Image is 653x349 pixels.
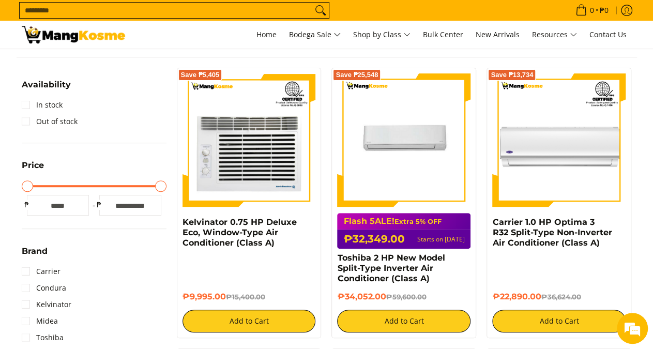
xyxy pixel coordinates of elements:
[22,296,71,313] a: Kelvinator
[492,73,626,207] img: Carrier 1.0 HP Optima 3 R32 Split-Type Non-Inverter Air Conditioner (Class A)
[170,5,194,30] div: Minimize live chat window
[337,292,470,302] h6: ₱34,052.00
[336,72,378,78] span: Save ₱25,548
[183,73,316,207] img: Kelvinator 0.75 HP Deluxe Eco, Window-Type Air Conditioner (Class A)
[492,292,626,302] h6: ₱22,890.00
[588,7,596,14] span: 0
[22,161,44,177] summary: Open
[22,263,60,280] a: Carrier
[22,329,64,346] a: Toshiba
[22,313,58,329] a: Midea
[527,21,582,49] a: Resources
[584,21,632,49] a: Contact Us
[598,7,610,14] span: ₱0
[572,5,612,16] span: •
[183,217,297,248] a: Kelvinator 0.75 HP Deluxe Eco, Window-Type Air Conditioner (Class A)
[5,236,197,272] textarea: Type your message and hit 'Enter'
[22,81,71,97] summary: Open
[256,29,277,39] span: Home
[337,253,445,283] a: Toshiba 2 HP New Model Split-Type Inverter Air Conditioner (Class A)
[181,72,220,78] span: Save ₱5,405
[337,73,470,207] img: Toshiba 2 HP New Model Split-Type Inverter Air Conditioner (Class A)
[492,217,612,248] a: Carrier 1.0 HP Optima 3 R32 Split-Type Non-Inverter Air Conditioner (Class A)
[22,200,32,210] span: ₱
[418,21,468,49] a: Bulk Center
[491,72,533,78] span: Save ₱13,734
[226,293,265,301] del: ₱15,400.00
[251,21,282,49] a: Home
[183,310,316,332] button: Add to Cart
[337,310,470,332] button: Add to Cart
[289,28,341,41] span: Bodega Sale
[348,21,416,49] a: Shop by Class
[94,200,104,210] span: ₱
[22,161,44,170] span: Price
[492,310,626,332] button: Add to Cart
[353,28,411,41] span: Shop by Class
[284,21,346,49] a: Bodega Sale
[22,280,66,296] a: Condura
[532,28,577,41] span: Resources
[22,247,48,263] summary: Open
[135,21,632,49] nav: Main Menu
[476,29,520,39] span: New Arrivals
[183,292,316,302] h6: ₱9,995.00
[22,247,48,255] span: Brand
[423,29,463,39] span: Bulk Center
[386,293,426,301] del: ₱59,600.00
[589,29,627,39] span: Contact Us
[541,293,581,301] del: ₱36,624.00
[22,26,125,43] img: Bodega Sale Aircon l Mang Kosme: Home Appliances Warehouse Sale
[312,3,329,18] button: Search
[22,97,63,113] a: In stock
[60,107,143,211] span: We're online!
[22,81,71,89] span: Availability
[470,21,525,49] a: New Arrivals
[22,113,78,130] a: Out of stock
[54,58,174,71] div: Chat with us now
